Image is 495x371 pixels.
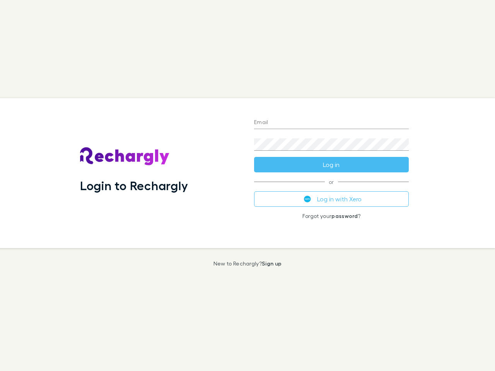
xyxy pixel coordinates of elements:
img: Rechargly's Logo [80,147,170,166]
p: Forgot your ? [254,213,409,219]
button: Log in [254,157,409,172]
h1: Login to Rechargly [80,178,188,193]
a: Sign up [262,260,282,267]
button: Log in with Xero [254,191,409,207]
p: New to Rechargly? [213,260,282,267]
img: Xero's logo [304,196,311,203]
a: password [331,213,358,219]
